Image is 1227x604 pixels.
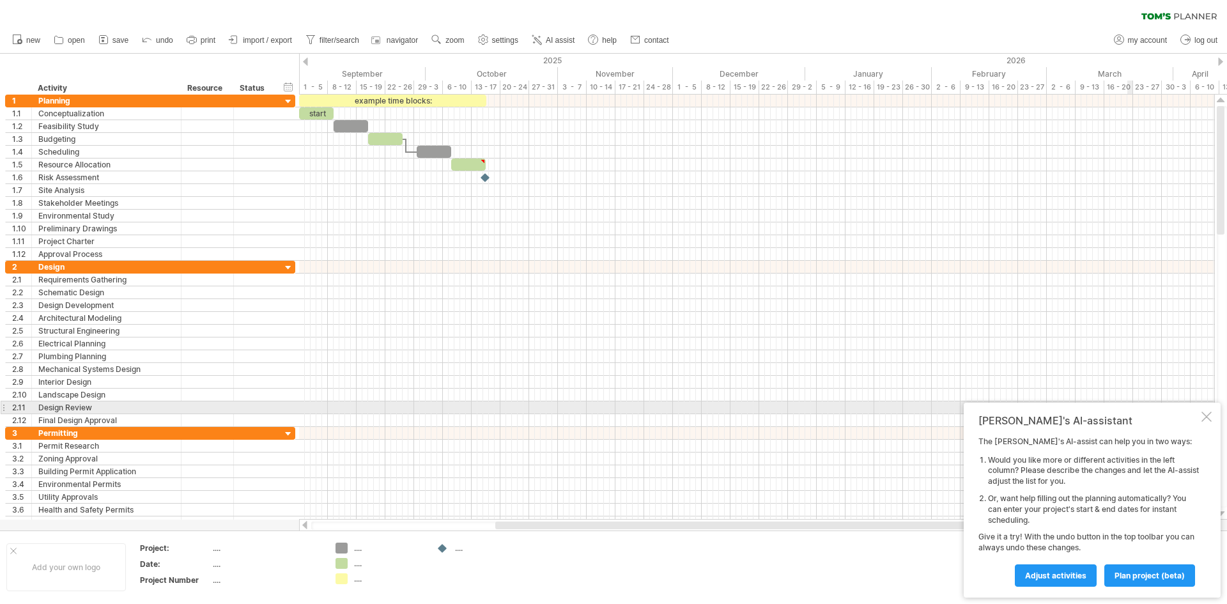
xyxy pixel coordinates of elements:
div: 2.5 [12,325,31,337]
div: Risk Assessment [38,171,174,183]
div: 2 - 6 [1047,81,1076,94]
span: open [68,36,85,45]
div: 1 - 5 [299,81,328,94]
a: zoom [428,32,468,49]
div: .... [354,558,424,569]
div: Preliminary Drawings [38,222,174,235]
div: Permitting [38,427,174,439]
div: 1.12 [12,248,31,260]
span: undo [156,36,173,45]
div: Utility Approvals [38,491,174,503]
div: 2.9 [12,376,31,388]
div: Schematic Design [38,286,174,298]
a: plan project (beta) [1104,564,1195,587]
div: 1.1 [12,107,31,120]
div: 1.9 [12,210,31,222]
div: 3.6 [12,504,31,516]
div: 2.1 [12,274,31,286]
div: 6 - 10 [1191,81,1219,94]
span: log out [1194,36,1217,45]
div: example time blocks: [299,95,486,107]
span: save [112,36,128,45]
div: 27 - 31 [529,81,558,94]
div: 3.1 [12,440,31,452]
div: 19 - 23 [874,81,903,94]
a: undo [139,32,177,49]
div: 1.10 [12,222,31,235]
div: Structural Engineering [38,325,174,337]
div: 16 - 20 [1104,81,1133,94]
div: 1.7 [12,184,31,196]
div: 24 - 28 [644,81,673,94]
div: Environmental Study [38,210,174,222]
div: Interior Design [38,376,174,388]
a: import / export [226,32,296,49]
div: 26 - 30 [903,81,932,94]
div: .... [213,575,320,585]
div: .... [213,543,320,554]
div: 20 - 24 [500,81,529,94]
div: Stakeholder Meetings [38,197,174,209]
div: 2.3 [12,299,31,311]
span: Adjust activities [1025,571,1086,580]
div: 3.7 [12,516,31,529]
div: 23 - 27 [1018,81,1047,94]
div: 13 - 17 [472,81,500,94]
div: September 2025 [299,67,426,81]
div: 2.6 [12,337,31,350]
div: 1.6 [12,171,31,183]
div: Building Permit Application [38,465,174,477]
div: 15 - 19 [357,81,385,94]
div: Permit Research [38,440,174,452]
span: zoom [445,36,464,45]
span: contact [644,36,669,45]
div: 22 - 26 [385,81,414,94]
div: 3 - 7 [558,81,587,94]
div: 3.2 [12,453,31,465]
div: 2.10 [12,389,31,401]
div: .... [354,573,424,584]
div: Plumbing Planning [38,350,174,362]
span: settings [492,36,518,45]
div: 1 [12,95,31,107]
div: 2 [12,261,31,273]
div: Scheduling [38,146,174,158]
div: 16 - 20 [989,81,1018,94]
div: Design Development [38,299,174,311]
span: AI assist [546,36,575,45]
div: Budgeting [38,133,174,145]
div: Final Design Approval [38,414,174,426]
div: Conceptualization [38,107,174,120]
div: 2.8 [12,363,31,375]
div: The [PERSON_NAME]'s AI-assist can help you in two ways: Give it a try! With the undo button in th... [978,437,1199,586]
div: 1.4 [12,146,31,158]
div: Design Review [38,401,174,414]
div: October 2025 [426,67,558,81]
div: 2.4 [12,312,31,324]
div: 15 - 19 [730,81,759,94]
div: 2.2 [12,286,31,298]
div: 1.11 [12,235,31,247]
div: 2.7 [12,350,31,362]
div: Planning [38,95,174,107]
div: Health and Safety Permits [38,504,174,516]
span: new [26,36,40,45]
a: print [183,32,219,49]
div: 29 - 2 [788,81,817,94]
div: Environmental Permits [38,478,174,490]
div: Add your own logo [6,543,126,591]
div: 12 - 16 [845,81,874,94]
div: Landscape Design [38,389,174,401]
a: contact [627,32,673,49]
div: Fire Department Approval [38,516,174,529]
div: Project Charter [38,235,174,247]
div: .... [213,559,320,569]
div: Status [240,82,268,95]
span: plan project (beta) [1115,571,1185,580]
div: 8 - 12 [328,81,357,94]
div: Requirements Gathering [38,274,174,286]
div: 1.3 [12,133,31,145]
a: new [9,32,44,49]
div: [PERSON_NAME]'s AI-assistant [978,414,1199,427]
div: 1 - 5 [673,81,702,94]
